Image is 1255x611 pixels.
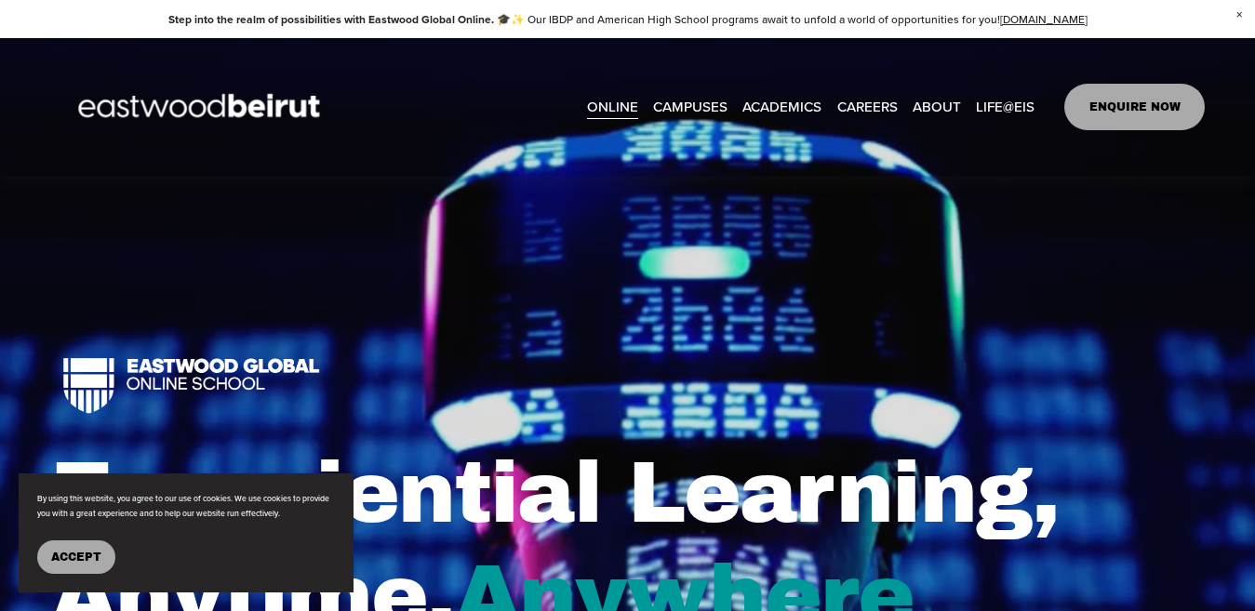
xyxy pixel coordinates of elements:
[913,94,961,119] span: ABOUT
[653,94,728,119] span: CAMPUSES
[1064,84,1205,130] a: ENQUIRE NOW
[976,92,1035,120] a: folder dropdown
[837,92,898,120] a: CAREERS
[742,92,821,120] a: folder dropdown
[19,473,354,592] section: Cookie banner
[976,94,1035,119] span: LIFE@EIS
[37,540,115,574] button: Accept
[51,551,101,564] span: Accept
[1000,11,1088,27] a: [DOMAIN_NAME]
[913,92,961,120] a: folder dropdown
[653,92,728,120] a: folder dropdown
[37,492,335,522] p: By using this website, you agree to our use of cookies. We use cookies to provide you with a grea...
[587,92,638,120] a: ONLINE
[742,94,821,119] span: ACADEMICS
[50,60,354,154] img: EastwoodIS Global Site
